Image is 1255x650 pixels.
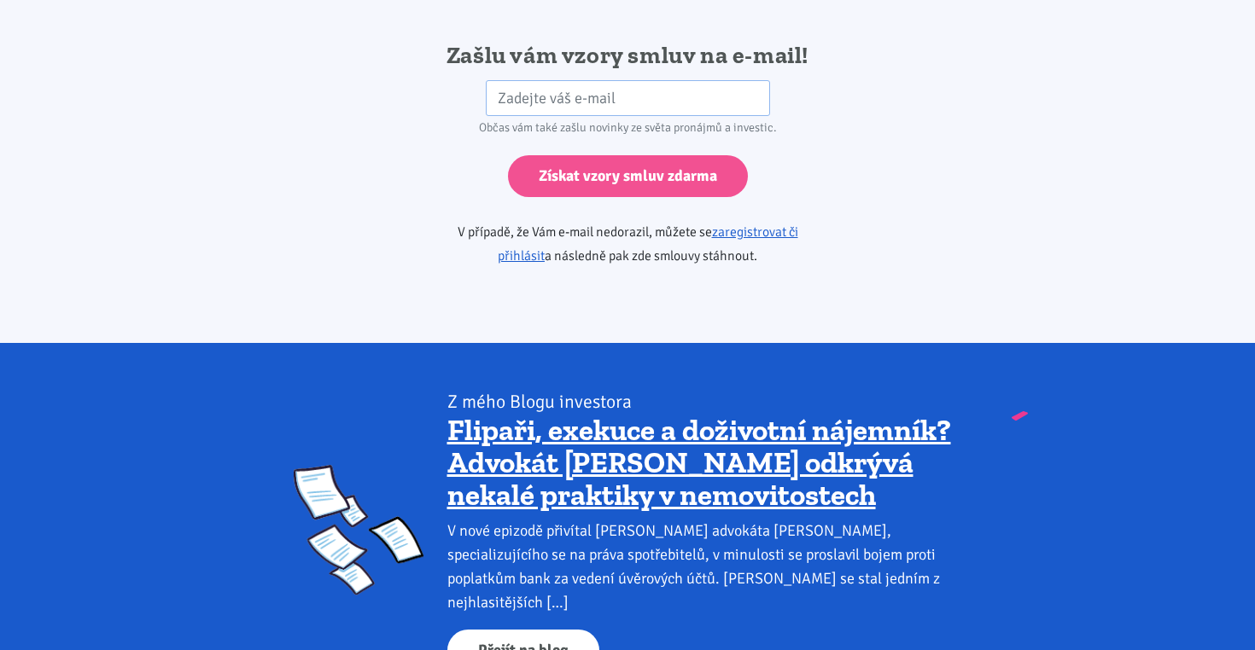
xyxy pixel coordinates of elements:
a: Flipaři, exekuce a doživotní nájemník? Advokát [PERSON_NAME] odkrývá nekalé praktiky v nemovitostech [447,412,951,513]
input: Zadejte váš e-mail [486,80,770,117]
p: V případě, že Vám e-mail nedorazil, můžete se a následně pak zde smlouvy stáhnout. [409,220,847,268]
div: V nové epizodě přivítal [PERSON_NAME] advokáta [PERSON_NAME], specializujícího se na práva spotře... [447,519,962,614]
input: Získat vzory smluv zdarma [508,155,748,197]
div: Z mého Blogu investora [447,390,962,414]
div: Občas vám také zašlu novinky ze světa pronájmů a investic. [409,116,847,140]
h2: Zašlu vám vzory smluv na e-mail! [409,40,847,71]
